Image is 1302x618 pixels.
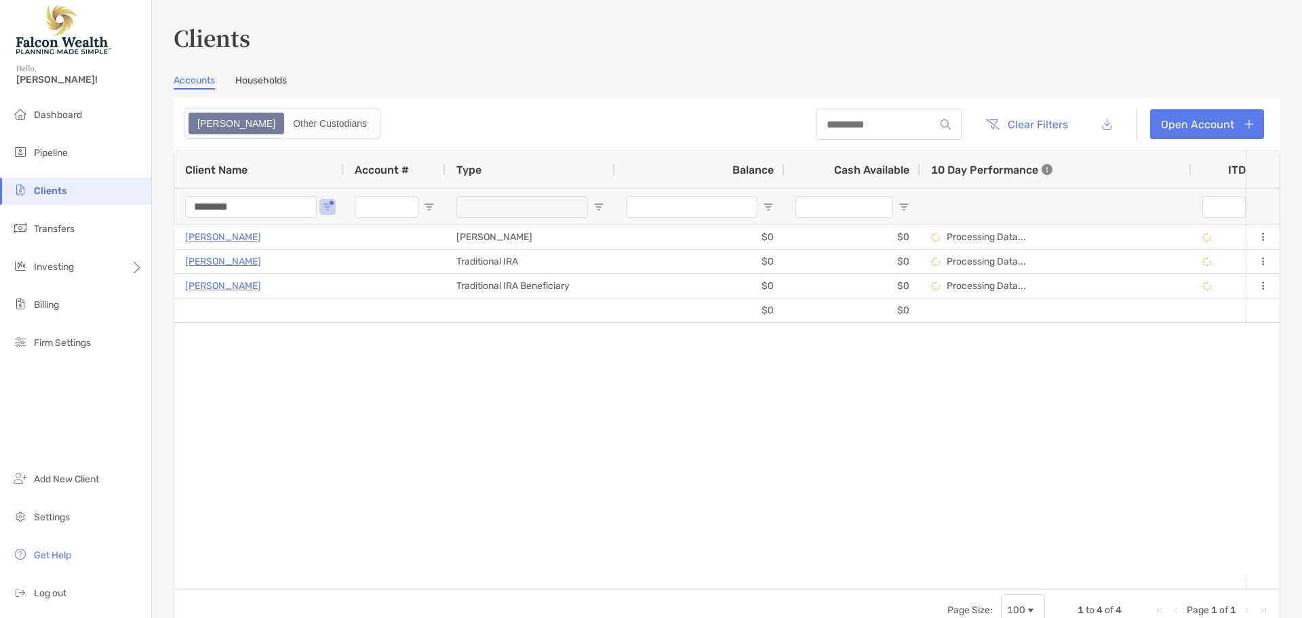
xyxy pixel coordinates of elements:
div: $0 [615,225,785,249]
p: Processing Data... [947,280,1026,292]
span: Settings [34,511,70,523]
span: Log out [34,587,66,599]
button: Open Filter Menu [593,201,604,212]
a: [PERSON_NAME] [185,277,261,294]
div: Previous Page [1170,605,1181,616]
img: settings icon [12,508,28,524]
span: 4 [1116,604,1122,616]
div: Zoe [190,114,283,133]
img: pipeline icon [12,144,28,160]
span: Balance [732,163,774,176]
button: Clear Filters [975,109,1078,139]
a: Households [235,75,287,90]
img: Processing Data icon [1202,233,1212,242]
span: Client Name [185,163,248,176]
div: $0 [615,250,785,273]
img: Falcon Wealth Planning Logo [16,5,111,54]
span: Page [1187,604,1209,616]
span: Get Help [34,549,71,561]
div: $0 [785,250,920,273]
span: 1 [1078,604,1084,616]
span: Type [456,163,481,176]
div: $0 [785,274,920,298]
div: Traditional IRA Beneficiary [446,274,615,298]
a: [PERSON_NAME] [185,253,261,270]
span: Investing [34,261,74,273]
img: dashboard icon [12,106,28,122]
span: Pipeline [34,147,68,159]
p: Processing Data... [947,231,1026,243]
div: Traditional IRA [446,250,615,273]
span: Transfers [34,223,75,235]
span: 4 [1097,604,1103,616]
div: $0 [785,298,920,322]
a: Open Account [1150,109,1264,139]
span: Firm Settings [34,337,91,349]
div: $0 [615,298,785,322]
span: Clients [34,185,66,197]
input: Client Name Filter Input [185,196,317,218]
input: Balance Filter Input [626,196,757,218]
img: get-help icon [12,546,28,562]
div: Page Size: [947,604,993,616]
img: logout icon [12,584,28,600]
a: [PERSON_NAME] [185,229,261,246]
span: of [1105,604,1113,616]
img: firm-settings icon [12,334,28,350]
input: Cash Available Filter Input [795,196,893,218]
img: input icon [941,119,951,130]
span: 1 [1211,604,1217,616]
img: Processing Data icon [1202,257,1212,267]
div: 10 Day Performance [931,151,1052,188]
button: Open Filter Menu [899,201,909,212]
span: Account # [355,163,409,176]
img: billing icon [12,296,28,312]
img: Processing Data icon [931,257,941,267]
span: of [1219,604,1228,616]
div: $0 [615,274,785,298]
span: to [1086,604,1094,616]
div: [PERSON_NAME] [446,225,615,249]
span: Billing [34,299,59,311]
div: 100 [1007,604,1025,616]
img: Processing Data icon [1202,282,1212,291]
span: 1 [1230,604,1236,616]
img: Processing Data icon [931,282,941,291]
img: investing icon [12,258,28,274]
div: segmented control [184,108,380,139]
span: Cash Available [834,163,909,176]
div: Next Page [1242,605,1252,616]
span: Add New Client [34,474,99,485]
button: Open Filter Menu [322,201,333,212]
img: add_new_client icon [12,470,28,486]
div: ITD [1228,163,1262,176]
div: First Page [1154,605,1165,616]
div: Last Page [1258,605,1269,616]
span: [PERSON_NAME]! [16,74,143,85]
a: Accounts [174,75,215,90]
p: Processing Data... [947,256,1026,267]
img: transfers icon [12,220,28,236]
img: Processing Data icon [931,233,941,242]
button: Open Filter Menu [763,201,774,212]
img: clients icon [12,182,28,198]
button: Open Filter Menu [424,201,435,212]
span: Dashboard [34,109,82,121]
h3: Clients [174,22,1280,53]
div: $0 [785,225,920,249]
div: Other Custodians [285,114,374,133]
input: Account # Filter Input [355,196,418,218]
input: ITD Filter Input [1202,196,1246,218]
